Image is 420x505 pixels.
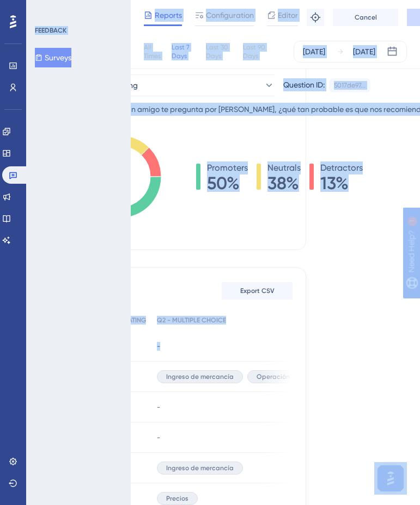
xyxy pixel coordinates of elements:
[267,174,301,192] span: 38%
[355,13,377,22] span: Cancel
[166,464,234,472] span: Ingreso de mercancía
[206,9,254,22] span: Configuration
[243,43,271,60] div: Last 90 Days
[157,433,160,442] span: -
[57,74,275,96] button: Question 1 - NPS Rating
[320,161,363,174] span: Detractors
[278,9,298,22] span: Editor
[320,174,363,192] span: 13%
[35,48,71,67] button: Surveys
[257,372,302,381] span: Operación B2B
[334,81,366,90] div: 5017de97...
[207,161,248,174] span: Promoters
[240,286,275,295] span: Export CSV
[157,342,160,351] span: -
[374,462,407,495] iframe: UserGuiding AI Assistant Launcher
[144,43,163,60] div: All Times
[206,43,234,60] div: Last 30 Days
[166,372,234,381] span: Ingreso de mercancía
[353,45,375,58] div: [DATE]
[303,45,325,58] div: [DATE]
[35,26,66,35] div: FEEDBACK
[222,282,293,300] button: Export CSV
[333,9,398,26] button: Cancel
[166,494,188,503] span: Precios
[207,174,248,192] span: 50%
[76,5,79,14] div: 1
[157,403,160,412] span: -
[283,78,325,92] div: Question ID:
[267,161,301,174] span: Neutrals
[26,3,68,16] span: Need Help?
[157,316,226,325] span: Q2 - MULTIPLE CHOICE
[155,9,182,22] span: Reports
[172,43,197,60] div: Last 7 Days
